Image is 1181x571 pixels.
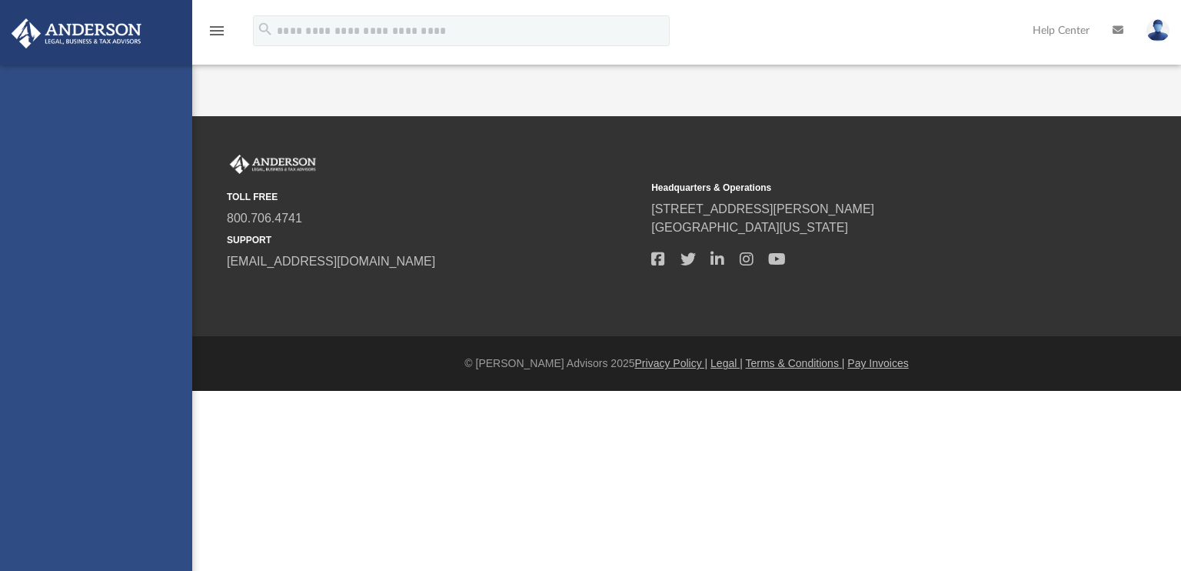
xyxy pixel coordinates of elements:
[257,21,274,38] i: search
[7,18,146,48] img: Anderson Advisors Platinum Portal
[227,212,302,225] a: 800.706.4741
[227,255,435,268] a: [EMAIL_ADDRESS][DOMAIN_NAME]
[635,357,708,369] a: Privacy Policy |
[710,357,743,369] a: Legal |
[208,29,226,40] a: menu
[746,357,845,369] a: Terms & Conditions |
[651,202,874,215] a: [STREET_ADDRESS][PERSON_NAME]
[227,190,640,204] small: TOLL FREE
[227,155,319,175] img: Anderson Advisors Platinum Portal
[651,181,1065,195] small: Headquarters & Operations
[1146,19,1169,42] img: User Pic
[208,22,226,40] i: menu
[651,221,848,234] a: [GEOGRAPHIC_DATA][US_STATE]
[227,233,640,247] small: SUPPORT
[847,357,908,369] a: Pay Invoices
[192,356,1181,372] div: © [PERSON_NAME] Advisors 2025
